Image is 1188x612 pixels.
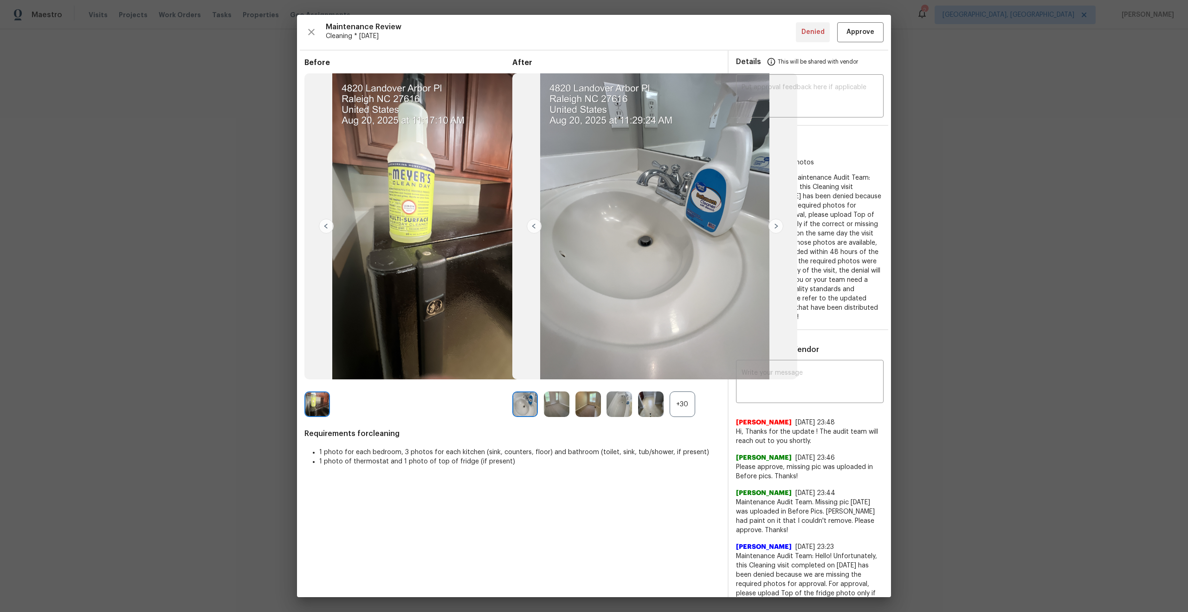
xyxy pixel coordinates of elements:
span: [PERSON_NAME] [736,488,792,498]
li: 1 photo of thermostat and 1 photo of top of fridge (if present) [319,457,720,466]
span: Before [304,58,512,67]
span: After [512,58,720,67]
span: Please approve, missing pic was uploaded in Before pics. Thanks! [736,462,884,481]
span: [DATE] 23:46 [795,455,835,461]
button: Approve [837,22,884,42]
span: [PERSON_NAME] [736,542,792,552]
span: Cleaning * [DATE] [326,32,796,41]
img: left-chevron-button-url [319,219,334,234]
img: right-chevron-button-url [768,219,783,234]
div: +30 [670,391,695,417]
span: This will be shared with vendor [778,51,858,73]
span: [DATE] 23:44 [795,490,835,496]
span: [PERSON_NAME] [736,453,792,462]
span: [PERSON_NAME] [736,418,792,427]
img: left-chevron-button-url [527,219,542,234]
span: Approve [846,26,874,38]
span: Hi, Thanks for the update ! The audit team will reach out to you shortly. [736,427,884,446]
span: Details [736,51,761,73]
span: Maintenance Review [326,22,796,32]
span: Requirements for cleaning [304,429,720,438]
span: [DATE] 23:48 [795,419,835,426]
li: 1 photo for each bedroom, 3 photos for each kitchen (sink, counters, floor) and bathroom (toilet,... [319,448,720,457]
span: Maintenance Audit Team. Missing pic [DATE] was uploaded in Before Pics. [PERSON_NAME] had paint o... [736,498,884,535]
span: Additional details: Maintenance Audit Team: Hello! Unfortunately, this Cleaning visit completed o... [736,175,881,320]
span: [DATE] 23:23 [795,544,834,550]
